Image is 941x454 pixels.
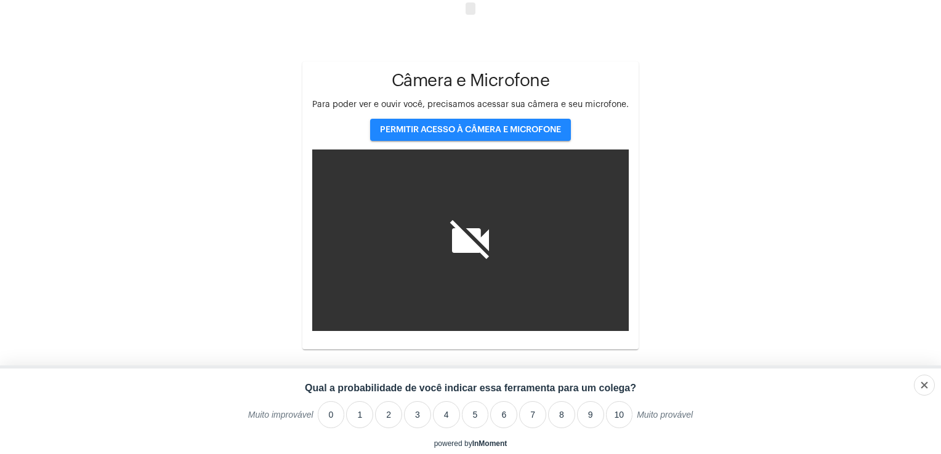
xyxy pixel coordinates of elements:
label: Muito provável [637,410,693,428]
div: Close survey [914,375,935,396]
li: 10 [606,401,633,428]
li: 9 [577,401,604,428]
li: 4 [433,401,460,428]
li: 0 [318,401,345,428]
li: 6 [490,401,517,428]
li: 7 [519,401,546,428]
a: InMoment [472,439,507,448]
li: 1 [346,401,373,428]
i: videocam_off [446,216,495,265]
h1: Câmera e Microfone [312,71,629,90]
li: 5 [462,401,489,428]
span: PERMITIR ACESSO À CÂMERA E MICROFONE [380,125,561,134]
div: powered by inmoment [434,439,507,448]
li: 2 [375,401,402,428]
li: 3 [404,401,431,428]
span: Para poder ver e ouvir você, precisamos acessar sua câmera e seu microfone. [312,100,629,109]
label: Muito improvável [248,410,313,428]
button: PERMITIR ACESSO À CÂMERA E MICROFONE [370,119,571,141]
li: 8 [548,401,575,428]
